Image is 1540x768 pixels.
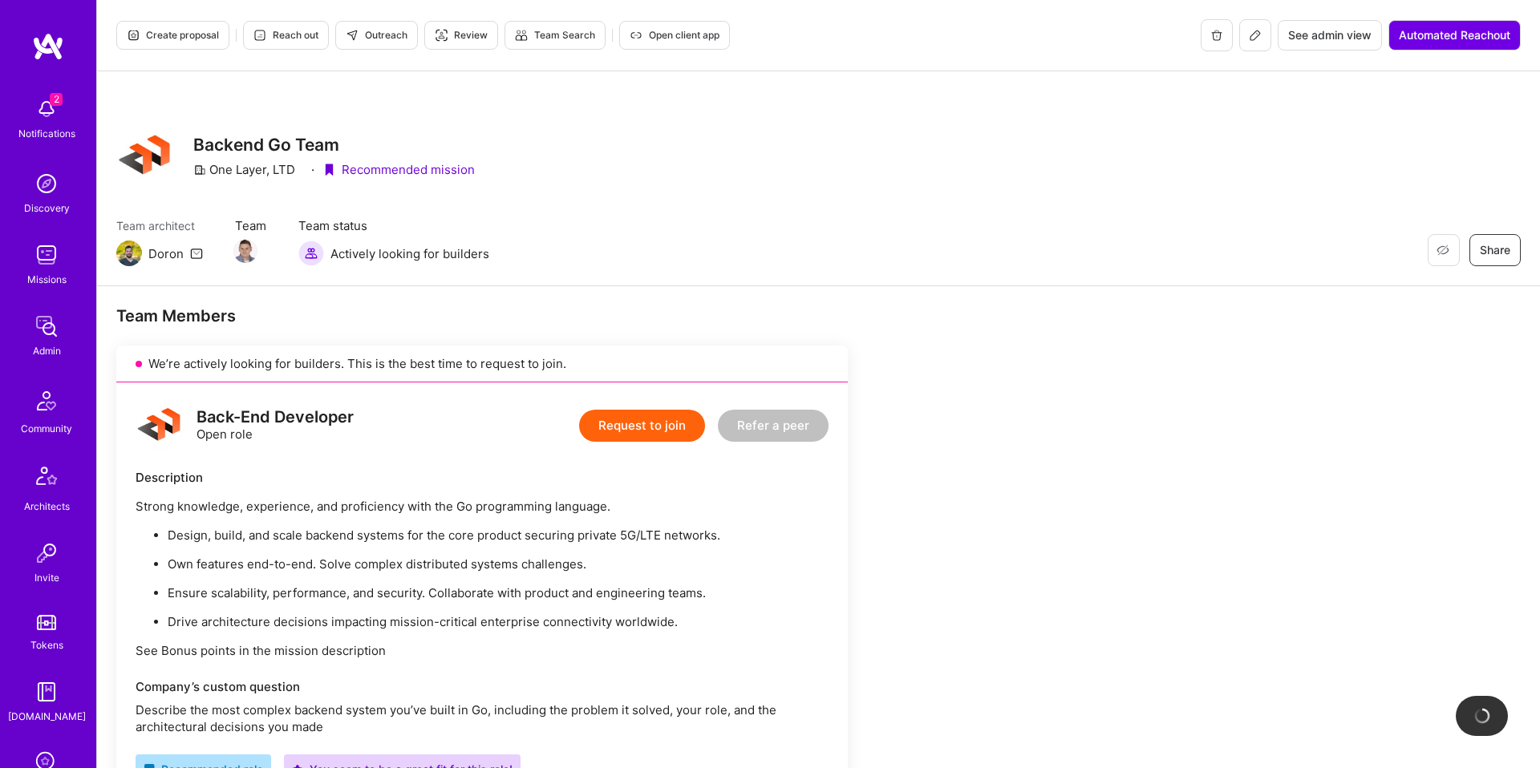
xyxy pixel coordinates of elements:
button: See admin view [1278,20,1382,51]
div: Discovery [24,200,70,216]
div: · [311,161,314,178]
div: Open role [197,409,354,443]
span: Share [1480,242,1510,258]
div: Recommended mission [322,161,475,178]
img: Architects [27,459,66,498]
img: loading [1471,705,1493,726]
button: Outreach [335,21,418,50]
div: Team Members [116,305,848,326]
div: Back-End Developer [197,409,354,426]
button: Open client app [619,21,730,50]
i: icon Targeter [435,29,448,42]
span: Open client app [630,28,719,42]
img: tokens [37,615,56,630]
button: Team Search [505,21,606,50]
button: Request to join [579,410,705,442]
span: See admin view [1288,27,1372,43]
div: Architects [24,498,70,515]
div: Company’s custom question [136,678,829,695]
a: Team Member Avatar [235,237,256,265]
img: Community [27,382,66,420]
div: We’re actively looking for builders. This is the best time to request to join. [116,346,848,382]
div: Missions [27,271,67,288]
div: One Layer, LTD [193,161,295,178]
img: Team Member Avatar [233,239,257,263]
i: icon Mail [190,247,203,260]
div: [DOMAIN_NAME] [8,708,86,725]
span: Team architect [116,217,203,234]
p: Ensure scalability, performance, and security. Collaborate with product and engineering teams. [168,584,829,601]
img: Company Logo [116,127,174,185]
i: icon Proposal [127,29,140,42]
span: Automated Reachout [1399,27,1510,43]
span: Create proposal [127,28,219,42]
button: Review [424,21,498,50]
button: Automated Reachout [1388,20,1521,51]
div: Admin [33,342,61,359]
button: Share [1469,234,1521,266]
img: Team Architect [116,241,142,266]
p: See Bonus points in the mission description [136,642,829,659]
span: Team status [298,217,489,234]
button: Reach out [243,21,329,50]
h3: Backend Go Team [193,135,475,155]
span: Team [235,217,266,234]
p: Drive architecture decisions impacting mission-critical enterprise connectivity worldwide. [168,613,829,630]
p: Strong knowledge, experience, and proficiency with the Go programming language. [136,498,829,515]
img: teamwork [30,239,63,271]
span: Team Search [515,28,595,42]
span: Review [435,28,488,42]
img: Invite [30,537,63,569]
div: Notifications [18,125,75,142]
img: logo [136,402,184,450]
div: Tokens [30,637,63,653]
p: Own features end-to-end. Solve complex distributed systems challenges. [168,556,829,572]
p: Design, build, and scale backend systems for the core product securing private 5G/LTE networks. [168,527,829,544]
i: icon CompanyGray [193,164,206,176]
span: Actively looking for builders [330,245,489,262]
i: icon PurpleRibbon [322,164,335,176]
span: 2 [50,93,63,106]
button: Refer a peer [718,410,829,442]
p: Describe the most complex backend system you’ve built in Go, including the problem it solved, you... [136,701,829,735]
span: Reach out [253,28,318,42]
img: bell [30,93,63,125]
i: icon EyeClosed [1437,244,1449,257]
div: Community [21,420,72,437]
img: discovery [30,168,63,200]
img: admin teamwork [30,310,63,342]
div: Description [136,469,829,486]
div: Invite [34,569,59,586]
img: logo [32,32,64,61]
img: Actively looking for builders [298,241,324,266]
img: guide book [30,676,63,708]
button: Create proposal [116,21,229,50]
span: Outreach [346,28,407,42]
div: Doron [148,245,184,262]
